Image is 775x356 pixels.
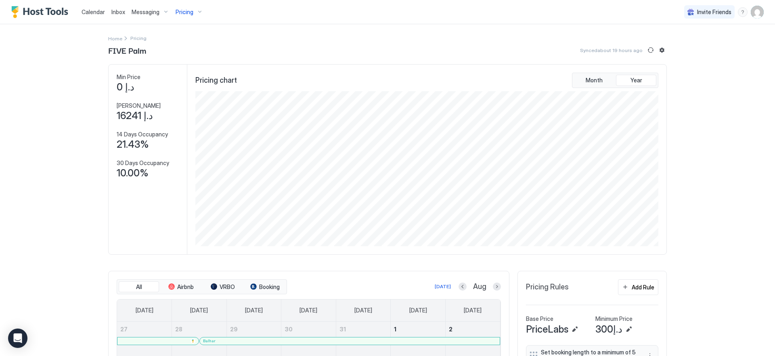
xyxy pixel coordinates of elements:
[182,299,216,321] a: Monday
[346,299,380,321] a: Thursday
[8,329,27,348] div: Open Intercom Messenger
[108,36,122,42] span: Home
[657,45,667,55] button: Listing settings
[195,76,237,85] span: Pricing chart
[111,8,125,15] span: Inbox
[175,326,182,333] span: 28
[391,322,445,337] a: August 1, 2025
[646,45,656,55] button: Sync prices
[574,75,614,86] button: Month
[117,131,168,138] span: 14 Days Occupancy
[572,73,658,88] div: tab-group
[136,307,153,314] span: [DATE]
[128,299,161,321] a: Sunday
[449,326,452,333] span: 2
[281,322,336,337] a: July 30, 2025
[339,326,346,333] span: 31
[459,283,467,291] button: Previous month
[136,283,142,291] span: All
[456,299,490,321] a: Saturday
[624,325,634,334] button: Edit
[630,77,642,84] span: Year
[230,326,238,333] span: 29
[570,325,580,334] button: Edit
[616,75,656,86] button: Year
[245,307,263,314] span: [DATE]
[493,283,501,291] button: Next month
[580,47,643,53] span: Synced about 19 hours ago
[300,307,317,314] span: [DATE]
[203,338,216,343] span: Balhar
[120,326,128,333] span: 27
[697,8,731,16] span: Invite Friends
[394,326,396,333] span: 1
[117,159,169,167] span: 30 Days Occupancy
[161,281,201,293] button: Airbnb
[82,8,105,15] span: Calendar
[190,307,208,314] span: [DATE]
[117,138,149,151] span: 21.43%
[595,323,622,335] span: د.إ300
[401,299,435,321] a: Friday
[285,326,293,333] span: 30
[176,8,193,16] span: Pricing
[117,110,153,122] span: د.إ 16241
[259,283,280,291] span: Booking
[751,6,764,19] div: User profile
[618,279,658,295] button: Add Rule
[203,281,243,293] button: VRBO
[245,281,285,293] button: Booking
[132,8,159,16] span: Messaging
[117,279,287,295] div: tab-group
[82,8,105,16] a: Calendar
[586,77,603,84] span: Month
[111,8,125,16] a: Inbox
[434,282,452,291] button: [DATE]
[108,34,122,42] a: Home
[336,322,391,337] a: July 31, 2025
[435,283,451,290] div: [DATE]
[595,315,633,322] span: Minimum Price
[117,102,161,109] span: [PERSON_NAME]
[117,167,149,179] span: 10.00%
[446,322,500,337] a: August 2, 2025
[526,283,569,292] span: Pricing Rules
[227,322,281,337] a: July 29, 2025
[632,283,654,291] div: Add Rule
[117,73,140,81] span: Min Price
[177,283,194,291] span: Airbnb
[291,299,325,321] a: Wednesday
[464,307,482,314] span: [DATE]
[117,322,172,337] a: July 27, 2025
[11,6,72,18] a: Host Tools Logo
[526,315,553,322] span: Base Price
[108,44,146,56] span: FIVE Palm
[473,282,486,291] span: Aug
[130,35,147,41] span: Breadcrumb
[119,281,159,293] button: All
[738,7,748,17] div: menu
[117,81,134,93] span: د.إ 0
[526,323,568,335] span: PriceLabs
[409,307,427,314] span: [DATE]
[354,307,372,314] span: [DATE]
[108,34,122,42] div: Breadcrumb
[203,338,496,343] div: Balhar
[172,322,226,337] a: July 28, 2025
[237,299,271,321] a: Tuesday
[220,283,235,291] span: VRBO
